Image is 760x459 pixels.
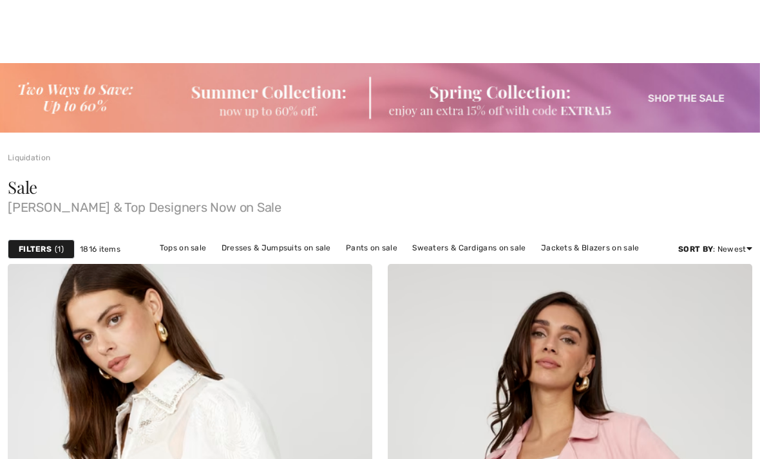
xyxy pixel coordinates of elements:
[325,256,388,273] a: Skirts on sale
[339,239,404,256] a: Pants on sale
[8,176,37,198] span: Sale
[678,243,752,255] div: : Newest
[55,243,64,255] span: 1
[80,243,120,255] span: 1816 items
[391,256,474,273] a: Outerwear on sale
[406,239,532,256] a: Sweaters & Cardigans on sale
[8,196,752,214] span: [PERSON_NAME] & Top Designers Now on Sale
[8,153,50,162] a: Liquidation
[678,245,713,254] strong: Sort By
[215,239,337,256] a: Dresses & Jumpsuits on sale
[153,239,213,256] a: Tops on sale
[19,243,52,255] strong: Filters
[535,239,646,256] a: Jackets & Blazers on sale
